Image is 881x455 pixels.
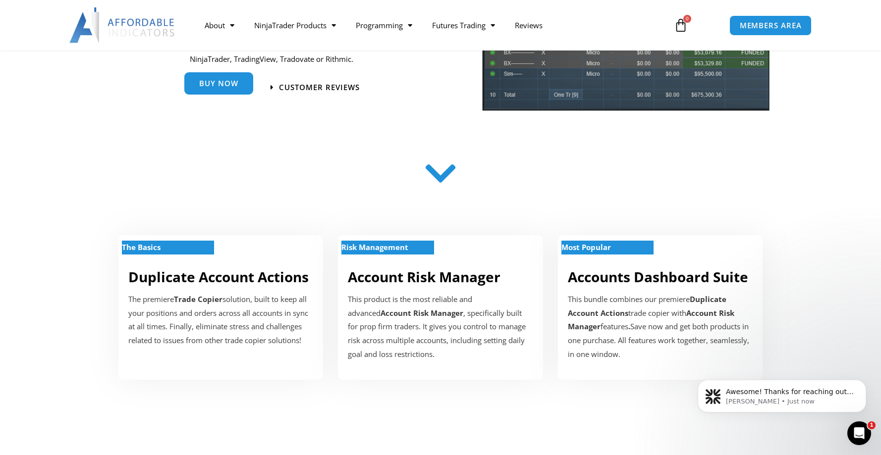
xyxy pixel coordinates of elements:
[128,293,313,348] p: The premiere solution, built to keep all your positions and orders across all accounts in sync at...
[868,421,876,429] span: 1
[683,15,691,23] span: 0
[381,308,463,318] strong: Account Risk Manager
[199,80,238,87] span: Buy Now
[195,14,662,37] nav: Menu
[561,242,611,252] strong: Most Popular
[174,294,222,304] strong: Trade Copier
[729,15,812,36] a: MEMBERS AREA
[195,14,244,37] a: About
[279,84,360,91] span: Customer Reviews
[348,267,500,286] a: Account Risk Manager
[122,242,161,252] strong: The Basics
[346,14,422,37] a: Programming
[683,359,881,428] iframe: Intercom notifications message
[568,267,748,286] a: Accounts Dashboard Suite
[348,293,533,361] p: This product is the most reliable and advanced , specifically built for prop firm traders. It giv...
[568,294,726,318] b: Duplicate Account Actions
[740,22,802,29] span: MEMBERS AREA
[128,267,309,286] a: Duplicate Account Actions
[184,72,253,95] a: Buy Now
[659,11,703,40] a: 0
[568,293,753,361] div: This bundle combines our premiere trade copier with features Save now and get both products in on...
[505,14,552,37] a: Reviews
[271,84,360,91] a: Customer Reviews
[341,242,408,252] strong: Risk Management
[847,421,871,445] iframe: Intercom live chat
[422,14,505,37] a: Futures Trading
[69,7,176,43] img: LogoAI | Affordable Indicators – NinjaTrader
[244,14,346,37] a: NinjaTrader Products
[628,321,630,331] b: .
[568,308,734,332] b: Account Risk Manager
